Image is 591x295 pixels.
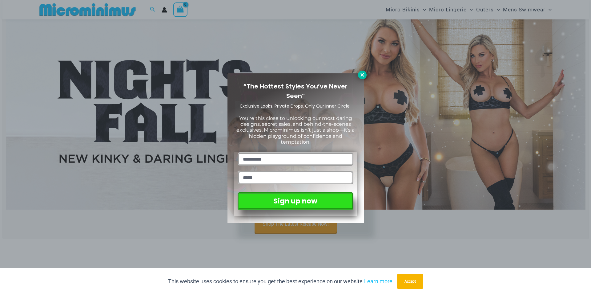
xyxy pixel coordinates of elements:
[240,103,351,109] span: Exclusive Looks. Private Drops. Only Our Inner Circle.
[238,192,353,210] button: Sign up now
[358,71,367,79] button: Close
[397,274,423,289] button: Accept
[243,82,348,100] span: “The Hottest Styles You’ve Never Seen”
[364,278,392,285] a: Learn more
[168,277,392,286] p: This website uses cookies to ensure you get the best experience on our website.
[236,115,355,145] span: You’re this close to unlocking our most daring designs, secret sales, and behind-the-scenes exclu...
